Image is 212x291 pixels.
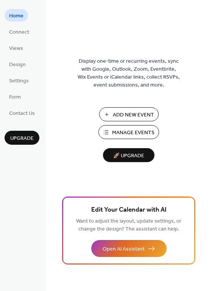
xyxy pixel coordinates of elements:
[91,240,167,257] button: Open AI Assistant
[5,90,25,103] a: Form
[103,148,154,162] button: 🚀 Upgrade
[9,12,23,20] span: Home
[5,42,28,54] a: Views
[9,61,26,69] span: Design
[112,129,154,137] span: Manage Events
[5,9,28,22] a: Home
[9,28,29,36] span: Connect
[9,93,21,101] span: Form
[5,107,39,119] a: Contact Us
[99,107,159,121] button: Add New Event
[5,131,39,145] button: Upgrade
[5,58,30,70] a: Design
[5,25,34,38] a: Connect
[78,57,180,89] span: Display one-time or recurring events, sync with Google, Outlook, Zoom, Eventbrite, Wix Events or ...
[9,45,23,53] span: Views
[10,135,34,142] span: Upgrade
[103,245,145,253] span: Open AI Assistant
[113,111,154,119] span: Add New Event
[76,216,181,234] span: Want to adjust the layout, update settings, or change the design? The assistant can help.
[9,110,35,118] span: Contact Us
[91,205,167,215] span: Edit Your Calendar with AI
[5,74,33,87] a: Settings
[108,151,150,161] span: 🚀 Upgrade
[98,125,159,139] button: Manage Events
[9,77,29,85] span: Settings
